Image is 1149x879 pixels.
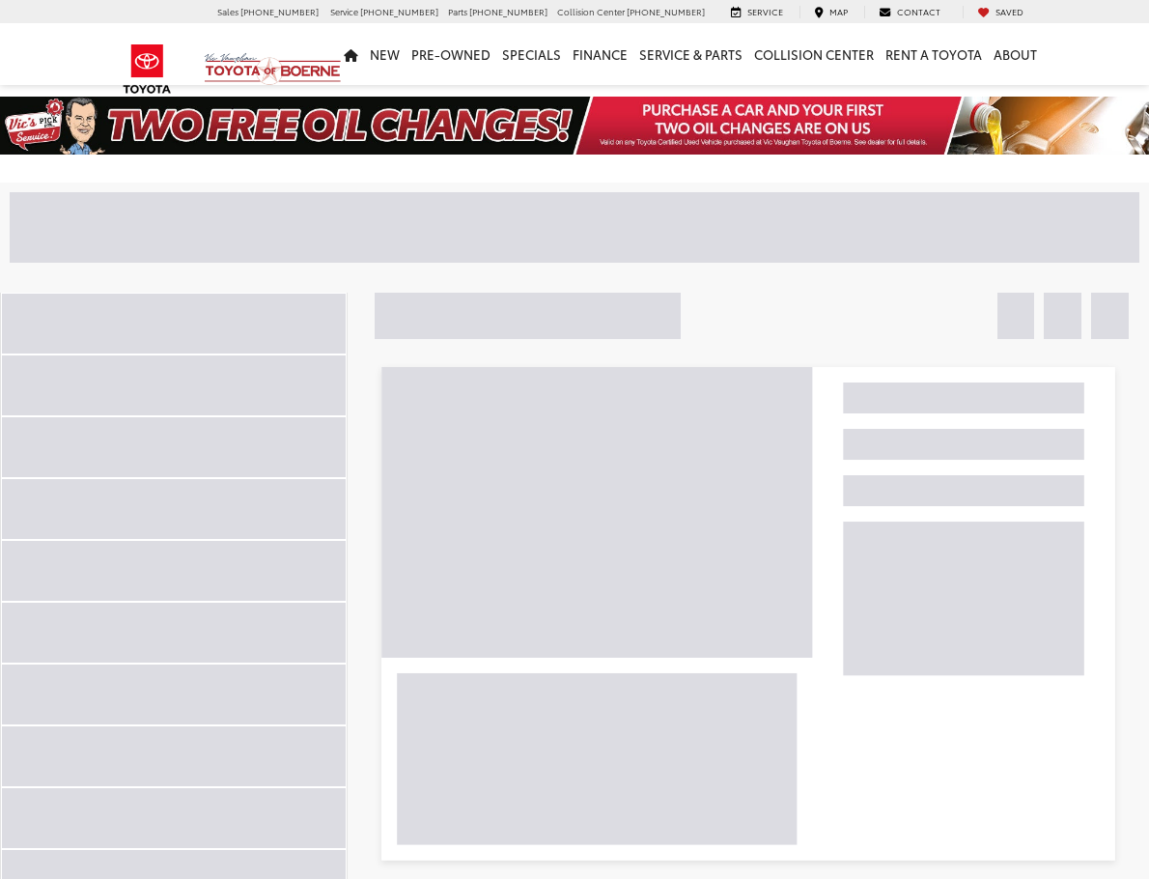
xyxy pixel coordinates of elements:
[204,52,342,86] img: Vic Vaughan Toyota of Boerne
[716,6,798,18] a: Service
[627,5,705,17] span: [PHONE_NUMBER]
[217,5,238,17] span: Sales
[338,23,364,85] a: Home
[747,5,783,17] span: Service
[557,5,625,17] span: Collision Center
[748,23,880,85] a: Collision Center
[406,23,496,85] a: Pre-Owned
[988,23,1043,85] a: About
[240,5,319,17] span: [PHONE_NUMBER]
[897,5,940,17] span: Contact
[330,5,358,17] span: Service
[963,6,1038,18] a: My Saved Vehicles
[448,5,467,17] span: Parts
[799,6,862,18] a: Map
[364,23,406,85] a: New
[496,23,567,85] a: Specials
[111,38,183,100] img: Toyota
[880,23,988,85] a: Rent a Toyota
[995,5,1023,17] span: Saved
[633,23,748,85] a: Service & Parts: Opens in a new tab
[829,5,848,17] span: Map
[360,5,438,17] span: [PHONE_NUMBER]
[567,23,633,85] a: Finance
[864,6,955,18] a: Contact
[469,5,547,17] span: [PHONE_NUMBER]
